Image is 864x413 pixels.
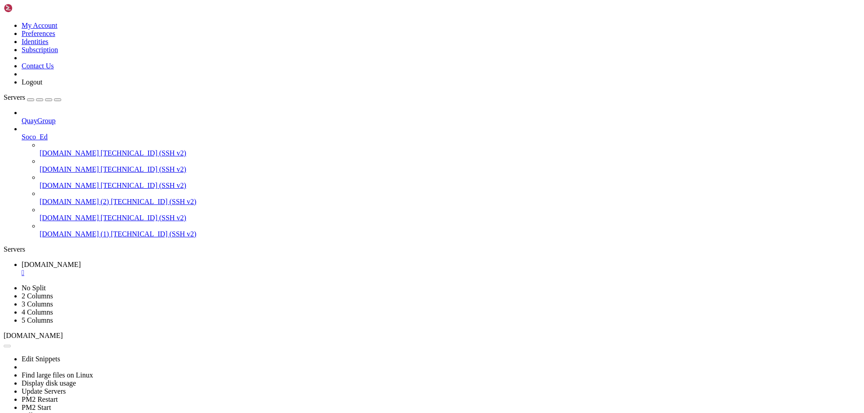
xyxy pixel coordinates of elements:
li: QuayGroup [22,109,860,125]
span: [TECHNICAL_ID] (SSH v2) [101,149,186,157]
a: Identities [22,38,49,45]
span: [TECHNICAL_ID] (SSH v2) [111,198,196,205]
a: Edit Snippets [22,355,60,363]
li: [DOMAIN_NAME] [TECHNICAL_ID] (SSH v2) [40,206,860,222]
a: Display disk usage [22,379,76,387]
a: Subscription [22,46,58,53]
a: [DOMAIN_NAME] (2) [TECHNICAL_ID] (SSH v2) [40,198,860,206]
div: (0, 1) [4,12,7,20]
a: [DOMAIN_NAME] [TECHNICAL_ID] (SSH v2) [40,182,860,190]
li: [DOMAIN_NAME] (2) [TECHNICAL_ID] (SSH v2) [40,190,860,206]
span: [DOMAIN_NAME] (1) [40,230,109,238]
span: [DOMAIN_NAME] [40,214,99,222]
a: Servers [4,93,61,101]
a: My Account [22,22,58,29]
a:  [22,269,860,277]
a: 2 Columns [22,292,53,300]
a: Logout [22,78,42,86]
li: [DOMAIN_NAME] [TECHNICAL_ID] (SSH v2) [40,141,860,157]
a: PM2 Restart [22,395,58,403]
span: [DOMAIN_NAME] [4,332,63,339]
x-row: Connecting [TECHNICAL_ID]... [4,4,747,12]
span: [TECHNICAL_ID] (SSH v2) [101,182,186,189]
span: [TECHNICAL_ID] (SSH v2) [111,230,196,238]
a: 5 Columns [22,316,53,324]
span: [DOMAIN_NAME] [40,182,99,189]
a: Soco_Ed [22,133,860,141]
span: QuayGroup [22,117,56,124]
span: Soco_Ed [22,133,48,141]
a: QuayGroup [22,117,860,125]
a: Contact Us [22,62,54,70]
a: PM2 Start [22,404,51,411]
li: [DOMAIN_NAME] (1) [TECHNICAL_ID] (SSH v2) [40,222,860,238]
span: [DOMAIN_NAME] (2) [40,198,109,205]
span: Servers [4,93,25,101]
a: [DOMAIN_NAME] [TECHNICAL_ID] (SSH v2) [40,214,860,222]
li: [DOMAIN_NAME] [TECHNICAL_ID] (SSH v2) [40,173,860,190]
a: Update Servers [22,387,66,395]
span: [DOMAIN_NAME] [40,149,99,157]
span: [DOMAIN_NAME] [22,261,81,268]
span: [DOMAIN_NAME] [40,165,99,173]
img: Shellngn [4,4,55,13]
a: No Split [22,284,46,292]
a: Preferences [22,30,55,37]
li: Soco_Ed [22,125,860,238]
span: [TECHNICAL_ID] (SSH v2) [101,214,186,222]
a: [DOMAIN_NAME] [TECHNICAL_ID] (SSH v2) [40,165,860,173]
a: Find large files on Linux [22,371,93,379]
li: [DOMAIN_NAME] [TECHNICAL_ID] (SSH v2) [40,157,860,173]
a: 4 Columns [22,308,53,316]
a: 3 Columns [22,300,53,308]
span: [TECHNICAL_ID] (SSH v2) [101,165,186,173]
a: [DOMAIN_NAME] (1) [TECHNICAL_ID] (SSH v2) [40,230,860,238]
a: Sterkbek.co.za [22,261,860,277]
a: [DOMAIN_NAME] [TECHNICAL_ID] (SSH v2) [40,149,860,157]
div: Servers [4,245,860,253]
